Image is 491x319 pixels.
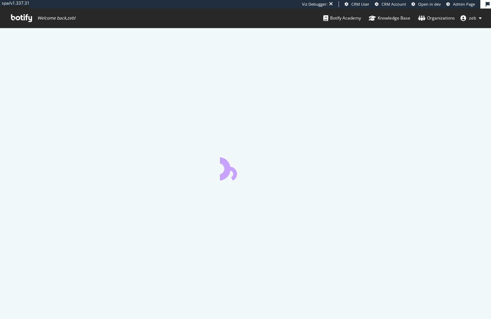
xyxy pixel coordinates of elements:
span: zeb [469,15,476,21]
div: Organizations [418,15,455,22]
div: animation [220,155,271,180]
div: Viz Debugger: [302,1,328,7]
a: CRM Account [375,1,406,7]
span: CRM Account [382,1,406,7]
span: Open in dev [418,1,441,7]
div: Botify Academy [323,15,361,22]
span: Admin Page [453,1,475,7]
a: Knowledge Base [369,9,410,28]
a: Botify Academy [323,9,361,28]
button: zeb [455,12,487,24]
a: Open in dev [411,1,441,7]
a: Admin Page [446,1,475,7]
a: Organizations [418,9,455,28]
div: Knowledge Base [369,15,410,22]
span: Welcome back, zeb ! [37,15,75,21]
a: CRM User [345,1,369,7]
span: CRM User [351,1,369,7]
